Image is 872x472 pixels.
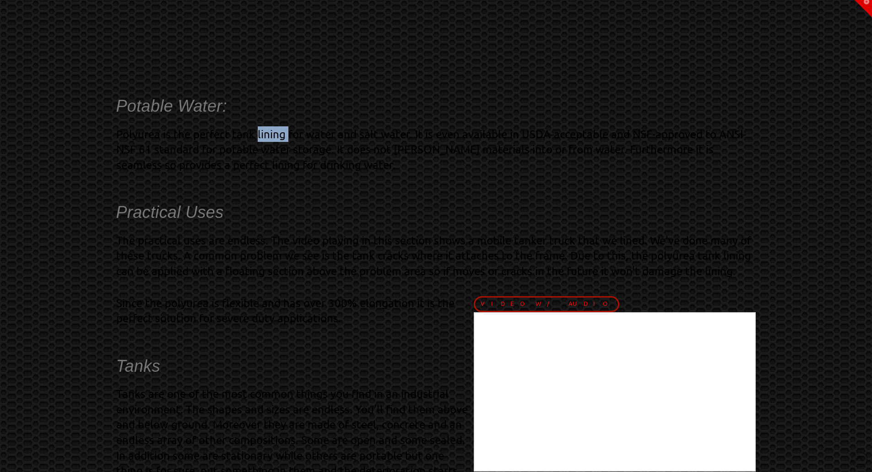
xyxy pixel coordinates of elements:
[116,355,756,378] h5: Tanks
[116,126,756,173] p: Polyurea is the perfect tank lining for water and salt water. It is even available in USDA-accept...
[116,95,756,118] h5: Potable Water:
[851,451,867,467] a: Back to Top
[116,233,756,279] p: The practical uses are endless. The video playing in this section shows a mobile tanker truck tha...
[116,295,756,326] p: Since the polyurea is flexible and has over 300% elongation it is the perfect solution for severe...
[474,296,619,312] a: Video w/audio
[116,201,756,224] h5: Practical Uses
